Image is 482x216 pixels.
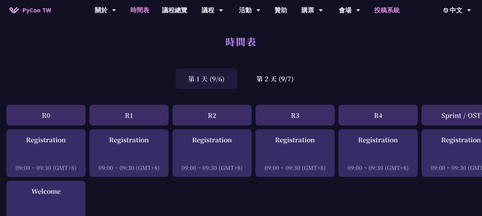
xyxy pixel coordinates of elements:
[172,105,252,125] div: R2
[10,186,82,196] div: Welcome
[10,164,82,172] div: 09:00 ~ 09:30 (GMT+8)
[259,164,331,172] div: 09:00 ~ 09:30 (GMT+8)
[244,68,306,89] div: 第 2 天 (9/7)
[259,135,331,145] div: Registration
[338,105,418,125] div: R4
[443,8,450,13] img: Locale Icon
[255,105,335,125] div: R3
[89,105,169,125] div: R1
[176,164,248,172] div: 09:00 ~ 09:30 (GMT+8)
[342,164,415,172] div: 09:00 ~ 09:30 (GMT+8)
[93,135,165,145] div: Registration
[10,135,82,145] div: Registration
[176,135,248,145] div: Registration
[22,5,51,15] span: PyCon TW
[225,32,257,51] h1: 時間表
[6,105,86,125] div: R0
[93,164,165,172] div: 09:00 ~ 09:30 (GMT+8)
[342,135,415,145] div: Registration
[10,7,19,13] img: Home icon of PyCon TW 2025
[176,68,237,89] div: 第 1 天 (9/6)
[3,2,57,18] a: PyCon TW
